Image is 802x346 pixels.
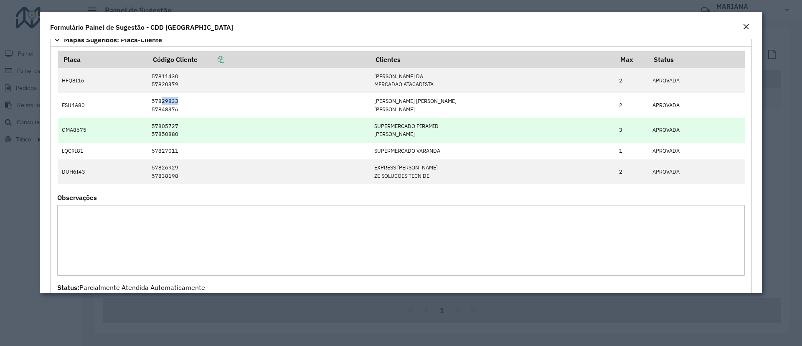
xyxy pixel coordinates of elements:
th: Clientes [370,51,615,68]
td: 57829833 57848376 [147,93,370,118]
td: HFQ8I16 [58,68,147,93]
em: Fechar [743,23,749,30]
td: DUH6I43 [58,159,147,184]
th: Placa [58,51,147,68]
td: SUPERMERCADO VARANDA [370,143,615,159]
td: 57805727 57850880 [147,118,370,142]
td: 57826929 57838198 [147,159,370,184]
td: EXPRESS [PERSON_NAME] ZE SOLUCOES TECN DE [370,159,615,184]
td: APROVADA [648,68,744,93]
td: LQC9I81 [58,143,147,159]
strong: Usuário avaliação: [57,293,114,302]
strong: Status: [57,283,79,292]
td: [PERSON_NAME] DA MERCADAO ATACADISTA [370,68,615,93]
td: 57827011 [147,143,370,159]
td: GMA8675 [58,118,147,142]
td: [PERSON_NAME] [PERSON_NAME] [PERSON_NAME] [370,93,615,118]
span: Parcialmente Atendida Automaticamente [PERSON_NAME] DOS [PERSON_NAME] [DATE] [57,283,232,312]
td: APROVADA [648,93,744,118]
th: Max [614,51,648,68]
td: 2 [614,93,648,118]
td: APROVADA [648,143,744,159]
td: 1 [614,143,648,159]
th: Status [648,51,744,68]
td: 2 [614,68,648,93]
td: SUPERMERCADO PIRAMID [PERSON_NAME] [370,118,615,142]
td: ESU4A80 [58,93,147,118]
div: Mapas Sugeridos: Placa-Cliente [50,47,752,317]
a: Copiar [198,55,224,64]
label: Observações [57,192,97,202]
td: 3 [614,118,648,142]
td: 2 [614,159,648,184]
td: APROVADA [648,159,744,184]
button: Close [740,22,752,33]
a: Mapas Sugeridos: Placa-Cliente [50,33,752,47]
h4: Formulário Painel de Sugestão - CDD [GEOGRAPHIC_DATA] [50,22,233,32]
td: APROVADA [648,118,744,142]
th: Código Cliente [147,51,370,68]
span: Mapas Sugeridos: Placa-Cliente [64,36,162,43]
td: 57811430 57820379 [147,68,370,93]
